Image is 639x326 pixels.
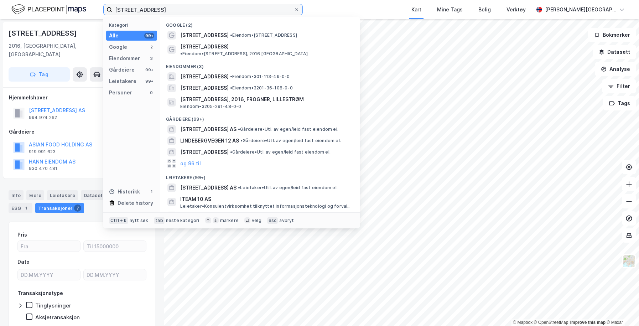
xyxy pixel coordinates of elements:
[603,292,639,326] div: Kontrollprogram for chat
[160,111,360,124] div: Gårdeiere (99+)
[18,241,80,252] input: Fra
[109,43,127,51] div: Google
[149,189,154,195] div: 1
[35,302,71,309] div: Tinglysninger
[238,126,240,132] span: •
[238,126,338,132] span: Gårdeiere • Utl. av egen/leid fast eiendom el.
[230,85,232,90] span: •
[180,95,351,104] span: [STREET_ADDRESS], 2016, FROGNER, LILLESTRØM
[144,78,154,84] div: 99+
[238,185,338,191] span: Leietaker • Utl. av egen/leid fast eiendom el.
[109,54,140,63] div: Eiendommer
[130,218,149,223] div: nytt søk
[17,258,30,266] div: Dato
[109,31,119,40] div: Alle
[180,31,229,40] span: [STREET_ADDRESS]
[166,218,199,223] div: neste kategori
[180,84,229,92] span: [STREET_ADDRESS]
[230,32,232,38] span: •
[35,203,84,213] div: Transaksjoner
[478,5,491,14] div: Bolig
[238,185,240,190] span: •
[149,44,154,50] div: 2
[506,5,526,14] div: Verktøy
[26,190,44,200] div: Eiere
[230,149,232,155] span: •
[593,45,636,59] button: Datasett
[9,128,155,136] div: Gårdeiere
[230,74,232,79] span: •
[252,218,261,223] div: velg
[570,320,606,325] a: Improve this map
[22,205,30,212] div: 1
[180,125,237,134] span: [STREET_ADDRESS] AS
[180,72,229,81] span: [STREET_ADDRESS]
[545,5,616,14] div: [PERSON_NAME][GEOGRAPHIC_DATA]
[180,51,308,57] span: Eiendom • [STREET_ADDRESS], 2016 [GEOGRAPHIC_DATA]
[84,241,146,252] input: Til 15000000
[149,90,154,95] div: 0
[240,138,243,143] span: •
[279,218,294,223] div: avbryt
[29,166,57,171] div: 930 470 481
[180,203,353,209] span: Leietaker • Konsulentvirksomhet tilknyttet informasjonsteknologi og forvaltning og drift av IT-sy...
[118,199,153,207] div: Delete history
[9,203,32,213] div: ESG
[160,58,360,71] div: Eiendommer (3)
[588,28,636,42] button: Bokmerker
[180,42,229,51] span: [STREET_ADDRESS]
[230,32,297,38] span: Eiendom • [STREET_ADDRESS]
[144,33,154,38] div: 99+
[602,79,636,93] button: Filter
[180,159,201,168] button: og 96 til
[513,320,532,325] a: Mapbox
[180,148,229,156] span: [STREET_ADDRESS]
[267,217,278,224] div: esc
[180,51,182,56] span: •
[17,289,63,297] div: Transaksjonstype
[109,66,135,74] div: Gårdeiere
[109,88,132,97] div: Personer
[9,27,78,39] div: [STREET_ADDRESS]
[230,85,293,91] span: Eiendom • 3201-36-108-0-0
[230,149,331,155] span: Gårdeiere • Utl. av egen/leid fast eiendom el.
[17,231,27,239] div: Pris
[47,190,78,200] div: Leietakere
[180,136,239,145] span: LINDEBERGVEGEN 12 AS
[9,93,155,102] div: Hjemmelshaver
[603,96,636,110] button: Tags
[220,218,239,223] div: markere
[109,77,136,86] div: Leietakere
[180,195,351,203] span: ITEAM 10 AS
[534,320,568,325] a: OpenStreetMap
[112,4,294,15] input: Søk på adresse, matrikkel, gårdeiere, leietakere eller personer
[109,217,128,224] div: Ctrl + k
[160,169,360,182] div: Leietakere (99+)
[437,5,463,14] div: Mine Tags
[74,205,81,212] div: 7
[11,3,86,16] img: logo.f888ab2527a4732fd821a326f86c7f29.svg
[603,292,639,326] iframe: Chat Widget
[622,254,636,268] img: Z
[595,62,636,76] button: Analyse
[35,314,80,321] div: Aksjetransaksjon
[154,217,165,224] div: tab
[29,115,57,120] div: 994 974 262
[84,269,146,280] input: DD.MM.YYYY
[29,149,56,155] div: 919 991 623
[9,42,115,59] div: 2016, [GEOGRAPHIC_DATA], [GEOGRAPHIC_DATA]
[109,187,140,196] div: Historikk
[81,190,108,200] div: Datasett
[109,22,157,28] div: Kategori
[160,17,360,30] div: Google (2)
[180,212,207,221] span: MAD 10 AS
[149,56,154,61] div: 3
[411,5,421,14] div: Kart
[18,269,80,280] input: DD.MM.YYYY
[180,183,237,192] span: [STREET_ADDRESS] AS
[9,190,24,200] div: Info
[144,67,154,73] div: 99+
[230,74,290,79] span: Eiendom • 301-113-49-0-0
[180,104,241,109] span: Eiendom • 3205-291-48-0-0
[9,67,70,82] button: Tag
